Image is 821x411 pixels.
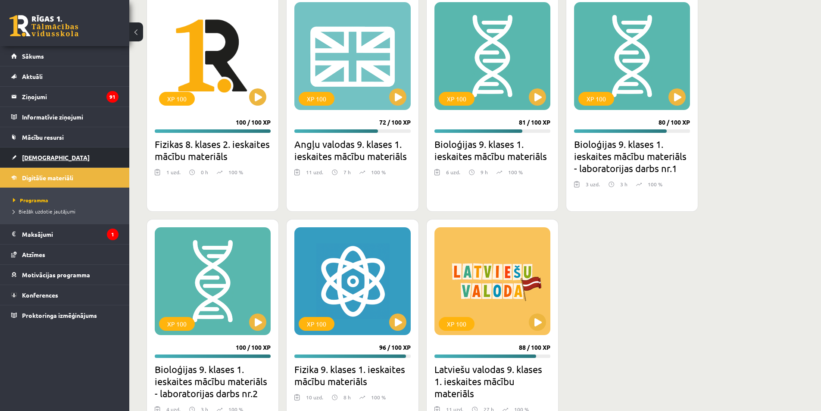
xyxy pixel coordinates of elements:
[11,127,119,147] a: Mācību resursi
[299,92,334,106] div: XP 100
[9,15,78,37] a: Rīgas 1. Tālmācības vidusskola
[648,180,662,188] p: 100 %
[22,311,97,319] span: Proktoringa izmēģinājums
[22,52,44,60] span: Sākums
[22,291,58,299] span: Konferences
[155,138,271,162] h2: Fizikas 8. klases 2. ieskaites mācību materiāls
[11,168,119,188] a: Digitālie materiāli
[13,196,121,204] a: Programma
[446,168,460,181] div: 6 uzd.
[371,393,386,401] p: 100 %
[159,317,195,331] div: XP 100
[22,251,45,258] span: Atzīmes
[586,180,600,193] div: 3 uzd.
[439,92,474,106] div: XP 100
[439,317,474,331] div: XP 100
[11,265,119,285] a: Motivācijas programma
[11,245,119,264] a: Atzīmes
[166,168,181,181] div: 1 uzd.
[106,91,119,103] i: 91
[11,87,119,107] a: Ziņojumi91
[22,72,43,80] span: Aktuāli
[11,285,119,305] a: Konferences
[13,208,75,215] span: Biežāk uzdotie jautājumi
[22,87,119,107] legend: Ziņojumi
[620,180,627,188] p: 3 h
[155,363,271,399] h2: Bioloģijas 9. klases 1. ieskaites mācību materiāls - laboratorijas darbs nr.2
[299,317,334,331] div: XP 100
[343,168,351,176] p: 7 h
[159,92,195,106] div: XP 100
[371,168,386,176] p: 100 %
[481,168,488,176] p: 9 h
[11,107,119,127] a: Informatīvie ziņojumi
[22,224,119,244] legend: Maksājumi
[11,305,119,325] a: Proktoringa izmēģinājums
[11,46,119,66] a: Sākums
[22,174,73,182] span: Digitālie materiāli
[11,66,119,86] a: Aktuāli
[434,363,550,399] h2: Latviešu valodas 9. klases 1. ieskaites mācību materiāls
[306,168,323,181] div: 11 uzd.
[434,138,550,162] h2: Bioloģijas 9. klases 1. ieskaites mācību materiāls
[201,168,208,176] p: 0 h
[343,393,351,401] p: 8 h
[107,229,119,240] i: 1
[294,363,410,387] h2: Fizika 9. klases 1. ieskaites mācību materiāls
[306,393,323,406] div: 10 uzd.
[13,207,121,215] a: Biežāk uzdotie jautājumi
[294,138,410,162] h2: Angļu valodas 9. klases 1. ieskaites mācību materiāls
[11,147,119,167] a: [DEMOGRAPHIC_DATA]
[22,271,90,279] span: Motivācijas programma
[228,168,243,176] p: 100 %
[22,133,64,141] span: Mācību resursi
[22,107,119,127] legend: Informatīvie ziņojumi
[574,138,690,174] h2: Bioloģijas 9. klases 1. ieskaites mācību materiāls - laboratorijas darbs nr.1
[22,154,90,161] span: [DEMOGRAPHIC_DATA]
[13,197,48,204] span: Programma
[578,92,614,106] div: XP 100
[11,224,119,244] a: Maksājumi1
[508,168,523,176] p: 100 %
